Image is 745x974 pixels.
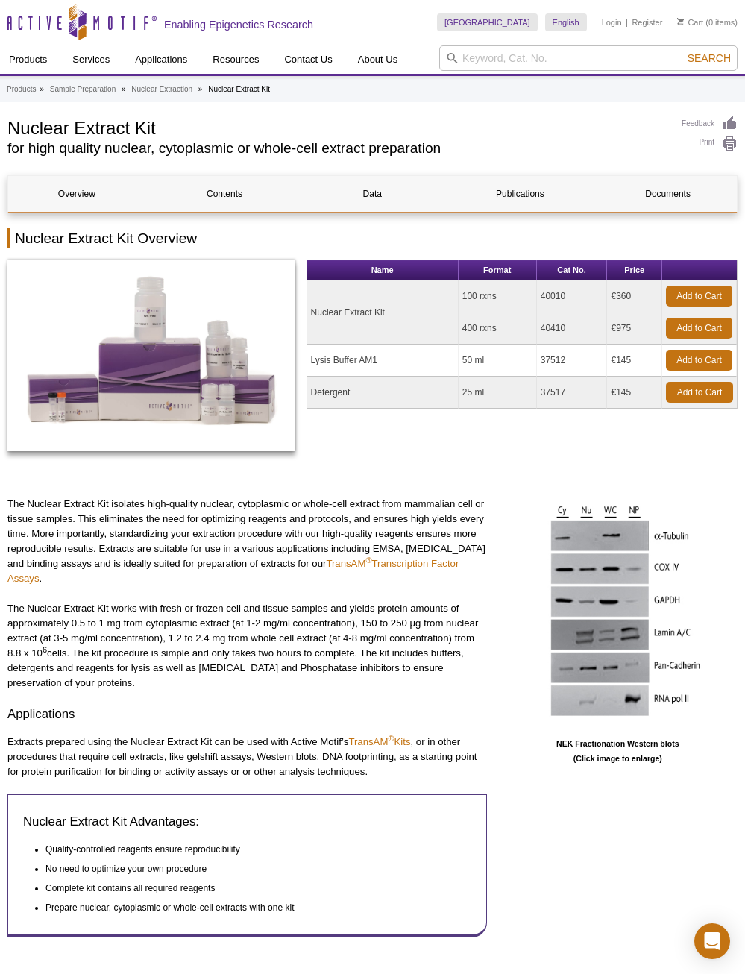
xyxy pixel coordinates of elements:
[537,345,608,377] td: 37512
[683,51,735,65] button: Search
[682,136,738,152] a: Print
[666,382,733,403] a: Add to Cart
[164,18,313,31] h2: Enabling Epigenetics Research
[307,260,459,280] th: Name
[208,85,270,93] li: Nuclear Extract Kit
[666,350,732,371] a: Add to Cart
[537,312,608,345] td: 40410
[459,312,537,345] td: 400 rxns
[388,734,394,743] sup: ®
[682,116,738,132] a: Feedback
[122,85,126,93] li: »
[307,345,459,377] td: Lysis Buffer AM1
[677,18,684,25] img: Your Cart
[666,286,732,307] a: Add to Cart
[607,260,662,280] th: Price
[600,176,737,212] a: Documents
[452,176,589,212] a: Publications
[545,13,587,31] a: English
[198,85,203,93] li: »
[459,280,537,312] td: 100 rxns
[459,377,537,409] td: 25 ml
[7,116,667,138] h1: Nuclear Extract Kit
[459,260,537,280] th: Format
[349,45,406,74] a: About Us
[7,735,487,779] p: Extracts prepared using the Nuclear Extract Kit can be used with Active Motif’s , or in other pro...
[348,736,410,747] a: TransAM®Kits
[7,228,738,248] h2: Nuclear Extract Kit Overview
[40,85,44,93] li: »
[7,142,667,155] h2: for high quality nuclear, cytoplasmic or whole-cell extract preparation
[626,13,628,31] li: |
[694,923,730,959] div: Open Intercom Messenger
[50,83,116,96] a: Sample Preparation
[8,176,145,212] a: Overview
[23,813,471,831] h3: Nuclear Extract Kit Advantages:
[7,601,487,691] p: The Nuclear Extract Kit works with fresh or frozen cell and tissue samples and yields protein amo...
[307,377,459,409] td: Detergent
[556,739,679,763] b: NEK Fractionation Western blots (Click image to enlarge)
[45,842,458,857] li: Quality-controlled reagents ensure reproducibility
[307,280,459,345] td: Nuclear Extract Kit
[204,45,268,74] a: Resources
[537,280,608,312] td: 40010
[688,52,731,64] span: Search
[45,881,458,896] li: Complete kit contains all required reagents
[632,17,662,28] a: Register
[275,45,341,74] a: Contact Us
[7,83,36,96] a: Products
[7,497,487,586] p: The Nuclear Extract Kit isolates high-quality nuclear, cytoplasmic or whole-cell extract from mam...
[439,45,738,71] input: Keyword, Cat. No.
[156,176,293,212] a: Contents
[607,345,662,377] td: €145
[607,312,662,345] td: €975
[537,260,608,280] th: Cat No.
[607,377,662,409] td: €145
[45,900,458,915] li: Prepare nuclear, cytoplasmic or whole-cell extracts with one kit
[666,318,732,339] a: Add to Cart
[677,17,703,28] a: Cart
[304,176,441,212] a: Data
[7,260,295,451] img: Nuclear Extract Kit
[524,497,711,731] img: NEK Fractionation Western blots
[437,13,538,31] a: [GEOGRAPHIC_DATA]
[45,861,458,876] li: No need to optimize your own procedure
[365,556,371,565] sup: ®
[607,280,662,312] td: €360
[459,345,537,377] td: 50 ml
[43,645,47,654] sup: 6
[537,377,608,409] td: 37517
[126,45,196,74] a: Applications
[131,83,192,96] a: Nuclear Extraction
[602,17,622,28] a: Login
[63,45,119,74] a: Services
[7,706,487,723] h3: Applications
[677,13,738,31] li: (0 items)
